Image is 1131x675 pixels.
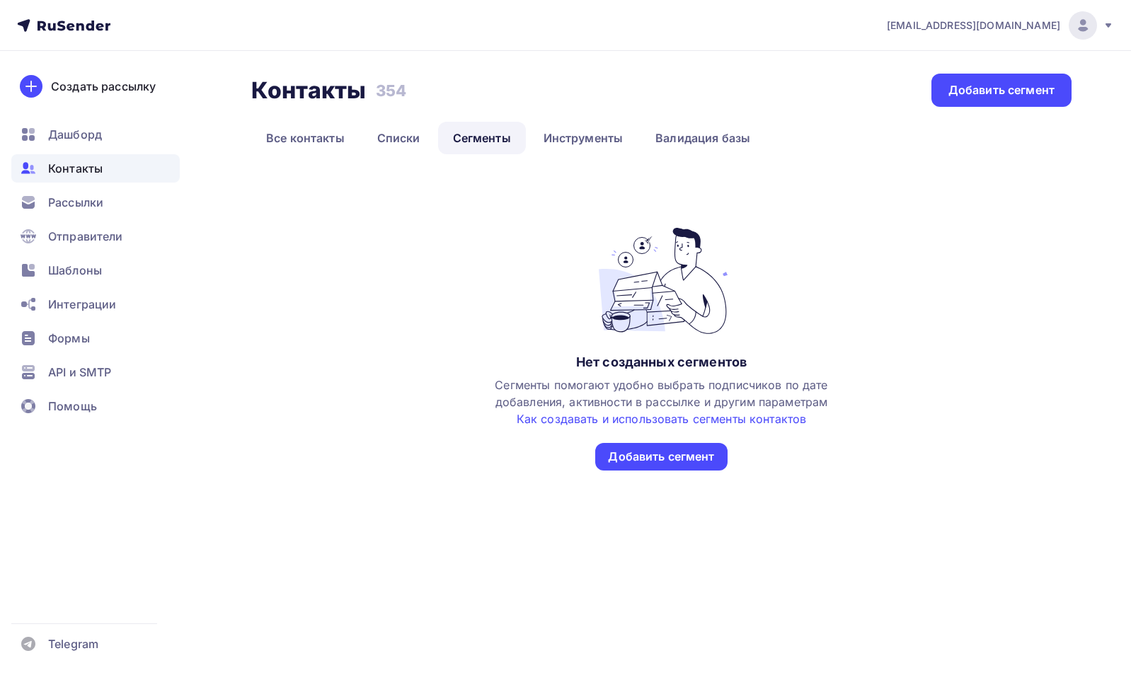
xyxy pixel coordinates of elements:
span: Интеграции [48,296,116,313]
a: Сегменты [438,122,526,154]
h2: Контакты [251,76,366,105]
a: Инструменты [529,122,638,154]
a: Контакты [11,154,180,183]
a: Формы [11,324,180,352]
span: Помощь [48,398,97,415]
span: Формы [48,330,90,347]
span: Рассылки [48,194,103,211]
a: [EMAIL_ADDRESS][DOMAIN_NAME] [887,11,1114,40]
span: Шаблоны [48,262,102,279]
a: Рассылки [11,188,180,217]
div: Добавить сегмент [608,449,714,465]
h3: 354 [376,81,406,100]
span: Telegram [48,635,98,652]
div: Нет созданных сегментов [576,354,747,371]
div: Добавить сегмент [948,82,1055,98]
span: API и SMTP [48,364,111,381]
a: Дашборд [11,120,180,149]
span: Отправители [48,228,123,245]
span: Дашборд [48,126,102,143]
a: Списки [362,122,435,154]
a: Все контакты [251,122,360,154]
a: Как создавать и использовать сегменты контактов [517,412,807,426]
div: Создать рассылку [51,78,156,95]
span: Сегменты помогают удобно выбрать подписчиков по дате добавления, активности в рассылке и другим п... [495,378,827,426]
span: Контакты [48,160,103,177]
span: [EMAIL_ADDRESS][DOMAIN_NAME] [887,18,1060,33]
a: Валидация базы [641,122,765,154]
a: Отправители [11,222,180,250]
a: Шаблоны [11,256,180,284]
